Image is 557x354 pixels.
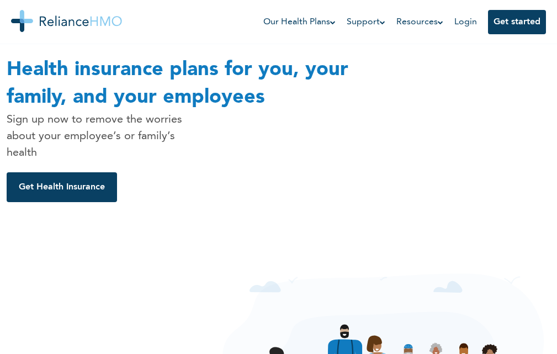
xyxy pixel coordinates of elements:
a: Resources [396,15,443,29]
p: Sign up now to remove the worries about your employee’s or family’s health [7,112,205,161]
button: Get Health Insurance [7,172,117,202]
a: Support [347,15,385,29]
h1: Health insurance plans for you, your family, and your employees [7,56,376,112]
button: Get started [488,10,546,34]
a: Our Health Plans [263,15,336,29]
img: Reliance HMO's Logo [11,10,122,32]
a: Login [454,18,477,27]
